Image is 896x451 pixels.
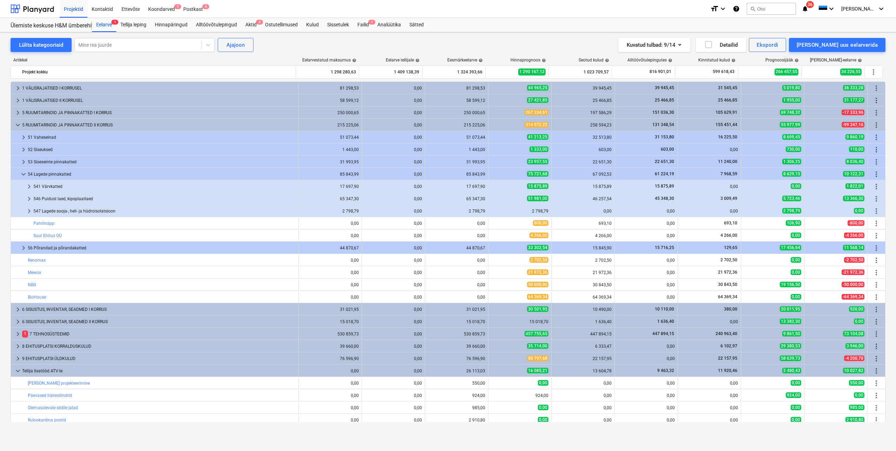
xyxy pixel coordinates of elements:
span: 1 333,00 [529,146,548,152]
span: keyboard_arrow_right [25,207,33,215]
div: 0,00 [365,86,422,91]
div: 258 594,23 [554,123,612,128]
span: Rohkem tegevusi [872,109,881,117]
span: -800,00 [848,220,864,226]
div: 1 VÄLISRAJATISED I KORRUSEL [22,83,296,94]
span: 17 456,64 [780,245,801,250]
span: 1 306,25 [782,159,801,164]
span: 816 901,01 [649,69,672,75]
button: [PERSON_NAME] uus eelarverida [789,38,885,52]
a: Eelarve1 [92,18,116,32]
div: 0,00 [302,270,359,275]
span: 13 366,30 [843,196,864,201]
i: keyboard_arrow_down [719,5,727,13]
div: 81 298,53 [302,86,359,91]
span: Rohkem tegevusi [872,231,881,240]
div: 51 Vaheseinad [28,132,296,143]
span: Rohkem tegevusi [872,404,881,412]
div: 0,00 [618,221,675,226]
span: Rohkem tegevusi [872,121,881,129]
span: 16 225,50 [717,135,738,139]
a: Mewox [28,270,41,275]
div: 52 Siseuksed [28,144,296,155]
span: 110,00 [849,146,864,152]
div: 693,10 [554,221,612,226]
span: 21 972,36 [717,270,738,275]
div: 2 702,50 [554,258,612,263]
span: Rohkem tegevusi [872,219,881,228]
span: Rohkem tegevusi [872,133,881,142]
div: Hinnaprognoos [510,58,546,63]
div: 0,00 [365,196,422,201]
div: 1 VÄLISRAJATISED II KORRUSEL [22,95,296,106]
span: 2 798,79 [782,208,801,214]
div: 15 845,90 [554,246,612,250]
div: 0,00 [618,209,675,214]
span: help [793,58,799,63]
div: 46 257,54 [554,196,612,201]
span: Rohkem tegevusi [872,305,881,314]
div: 17 697,90 [302,184,359,189]
span: keyboard_arrow_right [25,195,33,203]
span: 693,10 [723,221,738,225]
div: 1 023 709,57 [552,66,609,78]
div: Eelarve tellijale [386,58,420,63]
span: 21 972,36 [527,269,548,275]
a: Alltöövõtulepingud [192,18,241,32]
a: Failid1 [353,18,373,32]
div: 44 870,67 [302,246,359,250]
div: 65 347,30 [302,196,359,201]
div: 0,00 [681,209,738,214]
span: 31 545,45 [717,85,738,90]
div: Ajajoon [226,40,245,50]
a: Rulookardina postid [28,418,66,423]
div: Aktid [241,18,261,32]
div: 0,00 [302,221,359,226]
span: 2 [256,20,263,25]
div: 2 798,79 [302,209,359,214]
span: keyboard_arrow_down [14,367,22,375]
a: Sissetulek [323,18,353,32]
span: 22 651,30 [654,159,675,164]
div: 0,00 [302,233,359,238]
span: keyboard_arrow_right [14,318,22,326]
div: 4 266,00 [554,233,612,238]
span: keyboard_arrow_right [19,158,28,166]
i: Abikeskus [733,5,740,13]
a: Pahtlinäpp [33,221,54,226]
div: Detailid [704,40,738,50]
div: 21 972,36 [554,270,612,275]
div: 0,00 [365,147,422,152]
span: -21 972,36 [842,269,864,275]
span: Rohkem tegevusi [872,367,881,375]
div: 5 RUUMITARINDID JA PINNAKATTED II KORRUS [22,119,296,131]
div: 85 843,99 [428,172,485,177]
div: Lülita kategooriaid [19,40,63,50]
i: notifications [802,5,809,13]
div: 0,00 [365,221,422,226]
span: 599 618,43 [712,69,735,75]
span: 31 177,27 [843,97,864,103]
a: Analüütika [373,18,405,32]
span: 25 466,85 [654,98,675,103]
span: 314 572,22 [525,122,548,128]
span: 1 [174,4,181,9]
span: Rohkem tegevusi [872,354,881,363]
span: 41 213,25 [527,134,548,140]
span: keyboard_arrow_right [14,305,22,314]
i: keyboard_arrow_down [827,5,836,13]
span: 69 748,32 [780,110,801,115]
div: 0,00 [681,147,738,152]
span: 1 [111,20,118,25]
div: 1 298 280,63 [299,66,356,78]
span: help [667,58,672,63]
div: 0,00 [618,270,675,275]
i: format_size [710,5,719,13]
span: 8 629,15 [782,171,801,177]
span: Rohkem tegevusi [872,182,881,191]
span: Rohkem tegevusi [872,268,881,277]
span: 61 224,19 [654,171,675,176]
span: 0,00 [791,257,801,263]
span: keyboard_arrow_right [14,354,22,363]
